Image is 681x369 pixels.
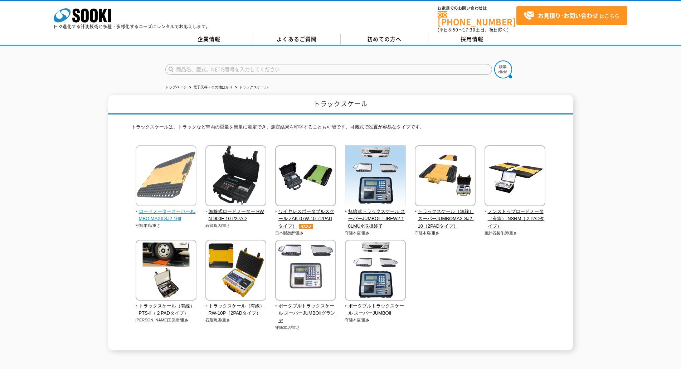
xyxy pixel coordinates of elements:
[275,230,336,236] p: 日本製衡所/重さ
[165,64,492,75] input: 商品名、型式、NETIS番号を入力してください
[415,208,476,230] span: トラックスケール（無線） スーパーJUMBOMAX SJ2-10（2PADタイプ）
[205,296,267,317] a: トラックスケール（有線） RW-10P（2PADタイプ）
[345,302,406,317] span: ポータブルトラックスケール スーパーJUMBOⅡ
[485,230,546,236] p: 宝計器製作所/重さ
[205,201,267,223] a: 無線式ロードメーター RWN-900F-10T/2PAD
[438,6,516,10] span: お電話でのお問い合わせは
[275,145,336,208] img: ワイヤレスポータブルスケール ZAK-07W-10（2PADタイプ）
[54,24,210,29] p: 日々進化する計測技術と多種・多様化するニーズにレンタルでお応えします。
[345,230,406,236] p: 守随本店/重さ
[438,26,509,33] span: (平日 ～ 土日、祝日除く)
[136,317,197,323] p: [PERSON_NAME]工業所/重さ
[165,34,253,45] a: 企業情報
[485,208,546,230] span: ノンストップロードメータ（有線） NSRM（２PADタイプ）
[205,302,267,317] span: トラックスケール（有線） RW-10P（2PADタイプ）
[538,11,598,20] strong: お見積り･お問い合わせ
[205,317,267,323] p: 石蔵商店/重さ
[516,6,627,25] a: お見積り･お問い合わせはこちら
[438,11,516,26] a: [PHONE_NUMBER]
[345,208,406,230] span: 無線式トラックスケール スーパーJUMBOⅡ TJRFW2-10LMU※取扱終了
[193,85,233,89] a: 電子天秤・その他はかり
[275,208,336,230] span: ワイヤレスポータブルスケール ZAK-07W-10（2PADタイプ）
[345,240,406,302] img: ポータブルトラックスケール スーパーJUMBOⅡ
[136,208,197,223] span: ロードメータースーパーJUMBO MAXⅡ SJ2-10Ⅱ
[205,145,266,208] img: 無線式ロードメーター RWN-900F-10T/2PAD
[136,296,197,317] a: トラックスケール（有線） PTS-Ⅱ（２PADタイプ）
[205,208,267,223] span: 無線式ロードメーター RWN-900F-10T/2PAD
[345,201,406,230] a: 無線式トラックスケール スーパーJUMBOⅡ TJRFW2-10LMU※取扱終了
[275,296,336,325] a: ポータブルトラックスケール スーパーJUMBOⅡグランデ
[108,95,573,115] h1: トラックスケール
[205,240,266,302] img: トラックスケール（有線） RW-10P（2PADタイプ）
[341,34,428,45] a: 初めての方へ
[494,60,512,78] img: btn_search.png
[136,145,196,208] img: ロードメータースーパーJUMBO MAXⅡ SJ2-10Ⅱ
[205,223,267,229] p: 石蔵商店/重さ
[275,325,336,331] p: 守随本店/重さ
[524,10,619,21] span: はこちら
[463,26,476,33] span: 17:30
[136,302,197,317] span: トラックスケール（有線） PTS-Ⅱ（２PADタイプ）
[448,26,458,33] span: 8:50
[485,145,545,208] img: ノンストップロードメータ（有線） NSRM（２PADタイプ）
[415,201,476,230] a: トラックスケール（無線） スーパーJUMBOMAX SJ2-10（2PADタイプ）
[275,240,336,302] img: ポータブルトラックスケール スーパーJUMBOⅡグランデ
[428,34,516,45] a: 採用情報
[136,240,196,302] img: トラックスケール（有線） PTS-Ⅱ（２PADタイプ）
[275,302,336,325] span: ポータブルトラックスケール スーパーJUMBOⅡグランデ
[234,84,268,91] li: トラックスケール
[415,145,476,208] img: トラックスケール（無線） スーパーJUMBOMAX SJ2-10（2PADタイプ）
[131,123,550,135] p: トラックスケールは、トラックなど車両の重量を簡単に測定でき、測定結果を印字することも可能です。可搬式で設置が容易なタイプです。
[136,201,197,223] a: ロードメータースーパーJUMBO MAXⅡ SJ2-10Ⅱ
[136,223,197,229] p: 守随本店/重さ
[253,34,341,45] a: よくあるご質問
[297,224,315,229] img: オススメ
[345,317,406,323] p: 守随本店/重さ
[485,201,546,230] a: ノンストップロードメータ（有線） NSRM（２PADタイプ）
[367,35,402,43] span: 初めての方へ
[275,201,336,230] a: ワイヤレスポータブルスケール ZAK-07W-10（2PADタイプ）オススメ
[415,230,476,236] p: 守随本店/重さ
[165,85,187,89] a: トップページ
[345,145,406,208] img: 無線式トラックスケール スーパーJUMBOⅡ TJRFW2-10LMU※取扱終了
[345,296,406,317] a: ポータブルトラックスケール スーパーJUMBOⅡ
